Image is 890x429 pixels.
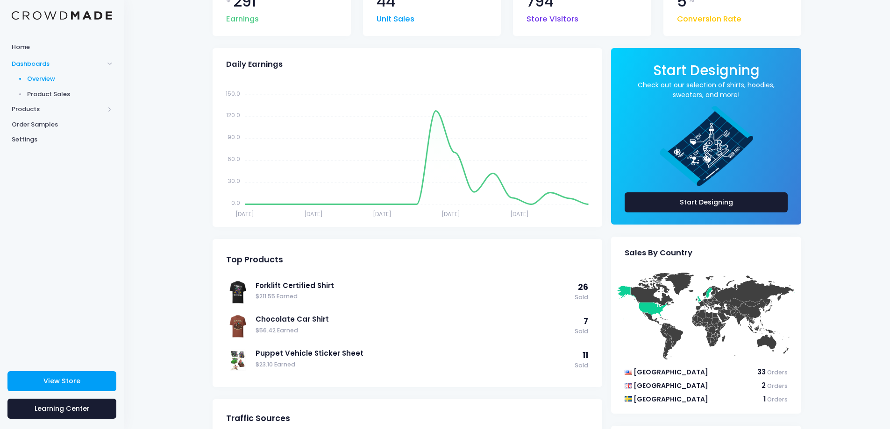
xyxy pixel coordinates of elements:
[27,90,113,99] span: Product Sales
[763,394,766,404] span: 1
[256,360,570,369] span: $23.10 Earned
[228,155,240,163] tspan: 60.0
[575,293,588,302] span: Sold
[767,382,788,390] span: Orders
[235,210,254,218] tspan: [DATE]
[625,248,692,258] span: Sales By Country
[634,381,708,390] span: [GEOGRAPHIC_DATA]
[304,210,323,218] tspan: [DATE]
[12,120,112,129] span: Order Samples
[762,380,766,390] span: 2
[373,210,392,218] tspan: [DATE]
[634,367,708,377] span: [GEOGRAPHIC_DATA]
[228,133,240,141] tspan: 90.0
[12,59,104,69] span: Dashboards
[7,399,116,419] a: Learning Center
[231,199,240,207] tspan: 0.0
[584,316,588,327] span: 7
[767,368,788,376] span: Orders
[377,9,414,25] span: Unit Sales
[226,60,283,69] span: Daily Earnings
[767,395,788,403] span: Orders
[43,376,80,386] span: View Store
[527,9,578,25] span: Store Visitors
[634,394,708,404] span: [GEOGRAPHIC_DATA]
[27,74,113,84] span: Overview
[653,69,760,77] a: Start Designing
[226,89,240,97] tspan: 150.0
[12,105,104,114] span: Products
[226,111,240,119] tspan: 120.0
[226,255,283,265] span: Top Products
[575,361,588,370] span: Sold
[677,9,741,25] span: Conversion Rate
[256,314,570,324] a: Chocolate Car Shirt
[226,9,259,25] span: Earnings
[653,61,760,80] span: Start Designing
[12,11,112,20] img: Logo
[757,367,766,377] span: 33
[256,326,570,335] span: $56.42 Earned
[12,42,112,52] span: Home
[35,404,90,413] span: Learning Center
[12,135,112,144] span: Settings
[510,210,529,218] tspan: [DATE]
[228,177,240,185] tspan: 30.0
[256,281,570,291] a: Forklift Certified Shirt
[226,414,290,423] span: Traffic Sources
[625,80,788,100] a: Check out our selection of shirts, hoodies, sweaters, and more!
[625,192,788,212] a: Start Designing
[256,348,570,359] a: Puppet Vehicle Sticker Sheet
[441,210,460,218] tspan: [DATE]
[578,281,588,293] span: 26
[575,327,588,336] span: Sold
[583,350,588,361] span: 11
[7,371,116,391] a: View Store
[256,292,570,301] span: $211.55 Earned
